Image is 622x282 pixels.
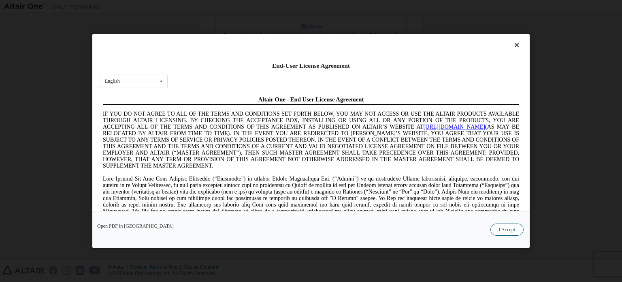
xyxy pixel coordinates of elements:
[3,83,420,141] span: Lore Ipsumd Sit Ame Cons Adipisc Elitseddo (“Eiusmodte”) in utlabor Etdolo Magnaaliqua Eni. (“Adm...
[324,31,386,37] a: [URL][DOMAIN_NAME]
[100,62,522,70] div: End-User License Agreement
[3,18,420,76] span: IF YOU DO NOT AGREE TO ALL OF THE TERMS AND CONDITIONS SET FORTH BELOW, YOU MAY NOT ACCESS OR USE...
[97,224,174,228] a: Open PDF in [GEOGRAPHIC_DATA]
[490,224,524,236] button: I Accept
[159,3,264,10] span: Altair One - End User License Agreement
[105,79,120,84] div: English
